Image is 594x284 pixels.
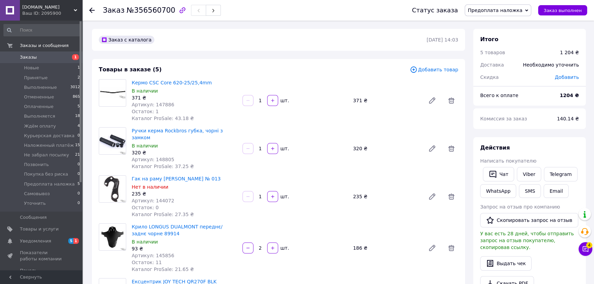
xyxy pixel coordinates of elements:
[132,205,159,210] span: Остаток: 0
[132,164,194,169] span: Каталог ProSale: 37.25 ₴
[24,181,75,187] span: Предоплата наложка
[279,245,290,251] div: шт.
[24,84,57,91] span: Выполненные
[427,37,458,43] time: [DATE] 14:03
[73,94,80,100] span: 865
[412,7,458,14] div: Статус заказа
[132,176,221,181] a: Гак на раму [PERSON_NAME] № 013
[24,123,56,129] span: Ждём оплату
[560,49,579,56] div: 1 204 ₴
[24,65,39,71] span: Новые
[480,158,536,164] span: Написать покупателю
[444,241,458,255] span: Удалить
[132,88,158,94] span: В наличии
[519,184,541,198] button: SMS
[78,162,80,168] span: 0
[279,97,290,104] div: шт.
[480,62,504,68] span: Доставка
[24,191,50,197] span: Самовывоз
[279,193,290,200] div: шт.
[78,75,80,81] span: 2
[78,123,80,129] span: 4
[132,109,159,114] span: Остаток: 1
[20,54,37,60] span: Заказы
[24,162,49,168] span: Позвонить
[480,116,527,121] span: Комиссия за заказ
[24,94,54,100] span: Отмененные
[468,8,522,13] span: Предоплата наложка
[78,181,80,187] span: 5
[78,133,80,139] span: 0
[132,80,212,85] a: Кермо CSC Core 620-25/25,4mm
[480,74,499,80] span: Скидка
[555,74,579,80] span: Добавить
[480,93,518,98] span: Всего к оплате
[127,6,175,14] span: №356560700
[132,253,174,258] span: Артикул: 145856
[425,241,439,255] a: Редактировать
[99,224,126,250] img: Крило LONGUS DUALMONT переднє/заднє чорне 89914
[444,190,458,203] span: Удалить
[538,5,587,15] button: Заказ выполнен
[425,142,439,155] a: Редактировать
[132,102,174,107] span: Артикул: 147886
[75,142,80,149] span: 15
[480,213,578,227] button: Скопировать запрос на отзыв
[99,66,162,73] span: Товары в заказе (5)
[78,104,80,110] span: 5
[24,200,46,206] span: Уточнить
[89,7,95,14] div: Вернуться назад
[24,113,55,119] span: Выполняется
[20,226,59,232] span: Товары и услуги
[99,36,154,44] div: Заказ с каталога
[22,10,82,16] div: Ваш ID: 2095900
[103,6,124,14] span: Заказ
[75,113,80,119] span: 18
[279,145,290,152] div: шт.
[24,104,54,110] span: Оплаченные
[350,192,423,201] div: 235 ₴
[557,116,579,121] span: 140.14 ₴
[579,242,592,256] button: Чат с покупателем4
[132,190,237,197] div: 235 ₴
[73,238,79,244] span: 1
[480,36,498,43] span: Итого
[410,66,458,73] span: Добавить товар
[24,171,68,177] span: Покупка без риска
[132,116,194,121] span: Каталог ProSale: 43.18 ₴
[132,198,174,203] span: Артикул: 144072
[483,167,514,181] button: Чат
[68,238,74,244] span: 5
[20,250,63,262] span: Показатели работы компании
[132,260,162,265] span: Остаток: 11
[560,93,579,98] b: 1204 ₴
[132,143,158,149] span: В наличии
[444,94,458,107] span: Удалить
[78,65,80,71] span: 1
[544,184,569,198] button: Email
[480,144,510,151] span: Действия
[350,144,423,153] div: 320 ₴
[480,50,505,55] span: 5 товаров
[99,176,126,202] img: Гак на раму Taiwan № 013
[519,57,583,72] div: Необходимо уточнить
[132,239,158,245] span: В наличии
[132,267,194,272] span: Каталог ProSale: 21.65 ₴
[544,8,582,13] span: Заказ выполнен
[20,238,51,244] span: Уведомления
[20,43,69,49] span: Заказы и сообщения
[444,142,458,155] span: Удалить
[586,242,592,248] span: 4
[72,54,79,60] span: 1
[24,75,48,81] span: Принятые
[75,152,80,158] span: 21
[425,94,439,107] a: Редактировать
[132,128,223,140] a: Ручки керма Rockbros губка, чорні з замком
[480,184,516,198] a: WhatsApp
[78,191,80,197] span: 0
[70,84,80,91] span: 3012
[132,224,223,236] a: Крило LONGUS DUALMONT переднє/заднє чорне 89914
[132,94,237,101] div: 371 ₴
[24,133,74,139] span: Курьерская доставка
[480,204,560,210] span: Запрос на отзыв про компанию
